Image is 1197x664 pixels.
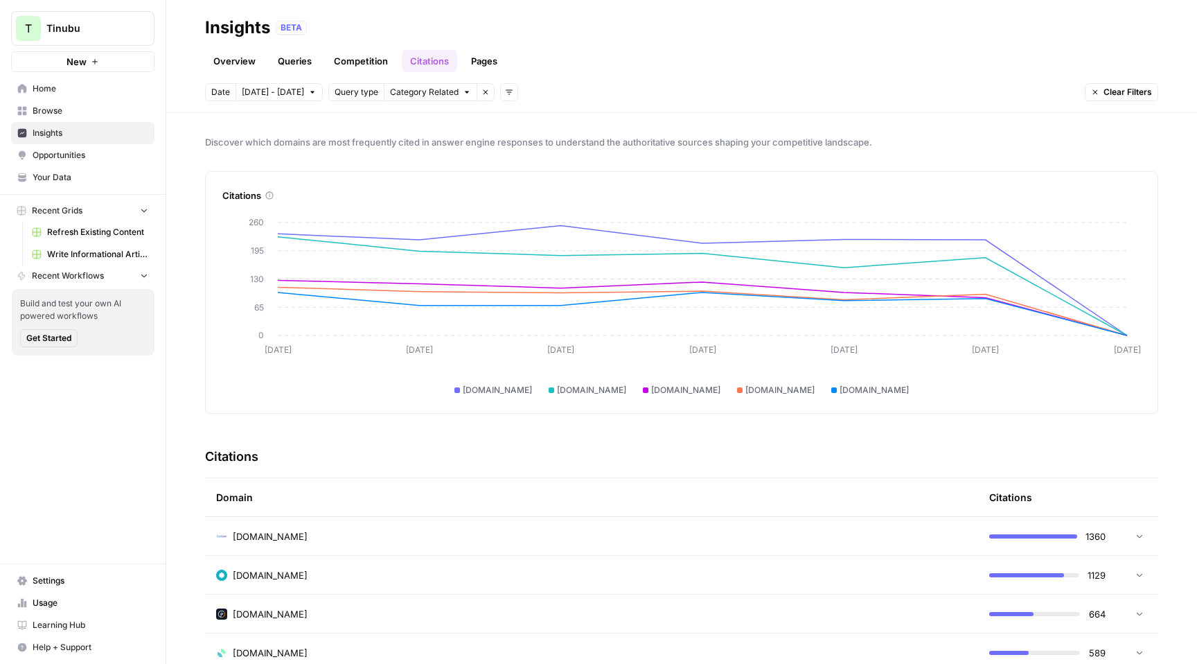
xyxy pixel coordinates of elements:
[33,105,148,117] span: Browse
[20,297,146,322] span: Build and test your own AI powered workflows
[233,530,308,543] span: [DOMAIN_NAME]
[326,50,396,72] a: Competition
[33,575,148,587] span: Settings
[1085,530,1106,543] span: 1360
[216,570,227,581] img: ssjs9d6hb9829gdp3p6opknbnniu
[258,330,264,340] tspan: 0
[33,82,148,95] span: Home
[989,478,1032,516] div: Citations
[11,592,154,614] a: Usage
[33,597,148,609] span: Usage
[33,149,148,161] span: Opportunities
[11,166,154,189] a: Your Data
[11,100,154,122] a: Browse
[205,50,264,72] a: Overview
[557,384,626,396] span: [DOMAIN_NAME]
[1103,86,1152,98] span: Clear Filters
[33,619,148,631] span: Learning Hub
[11,200,154,221] button: Recent Grids
[689,344,716,355] tspan: [DATE]
[233,646,308,660] span: [DOMAIN_NAME]
[402,50,457,72] a: Citations
[1088,568,1106,582] span: 1129
[211,86,230,98] span: Date
[11,122,154,144] a: Insights
[249,217,264,227] tspan: 260
[205,135,1158,149] span: Discover which domains are most frequently cited in answer engine responses to understand the aut...
[972,344,999,355] tspan: [DATE]
[26,221,154,243] a: Refresh Existing Content
[651,384,720,396] span: [DOMAIN_NAME]
[222,189,1141,202] div: Citations
[26,332,71,344] span: Get Started
[1088,607,1106,621] span: 664
[216,478,967,516] div: Domain
[11,265,154,286] button: Recent Workflows
[11,636,154,658] button: Help + Support
[406,344,433,355] tspan: [DATE]
[11,11,154,46] button: Workspace: Tinubu
[216,647,227,658] img: izcriypjqh53xguhqucgj7wmdm3e
[463,384,532,396] span: [DOMAIN_NAME]
[216,531,227,542] img: i0z5qjy5wzssqxn50arsvpgk1m4s
[384,83,477,101] button: Category Related
[33,641,148,654] span: Help + Support
[276,21,307,35] div: BETA
[1114,344,1141,355] tspan: [DATE]
[251,245,264,256] tspan: 195
[547,344,574,355] tspan: [DATE]
[46,21,130,35] span: Tinubu
[390,86,459,98] span: Category Related
[254,302,264,313] tspan: 65
[745,384,815,396] span: [DOMAIN_NAME]
[11,51,154,72] button: New
[236,83,323,101] button: [DATE] - [DATE]
[205,447,258,466] h3: Citations
[233,568,308,582] span: [DOMAIN_NAME]
[205,17,270,39] div: Insights
[33,127,148,139] span: Insights
[47,226,148,238] span: Refresh Existing Content
[831,344,858,355] tspan: [DATE]
[335,86,378,98] span: Query type
[47,248,148,261] span: Write Informational Article
[11,570,154,592] a: Settings
[26,243,154,265] a: Write Informational Article
[269,50,320,72] a: Queries
[33,171,148,184] span: Your Data
[11,144,154,166] a: Opportunities
[32,204,82,217] span: Recent Grids
[66,55,87,69] span: New
[463,50,506,72] a: Pages
[11,614,154,636] a: Learning Hub
[1088,646,1106,660] span: 589
[840,384,909,396] span: [DOMAIN_NAME]
[1085,83,1158,101] button: Clear Filters
[25,20,32,37] span: T
[265,344,292,355] tspan: [DATE]
[32,270,104,282] span: Recent Workflows
[216,609,227,620] img: wi0f3a0it6hgng6hpv20usogwku4
[20,329,78,347] button: Get Started
[250,274,264,284] tspan: 130
[242,86,304,98] span: [DATE] - [DATE]
[11,78,154,100] a: Home
[233,607,308,621] span: [DOMAIN_NAME]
